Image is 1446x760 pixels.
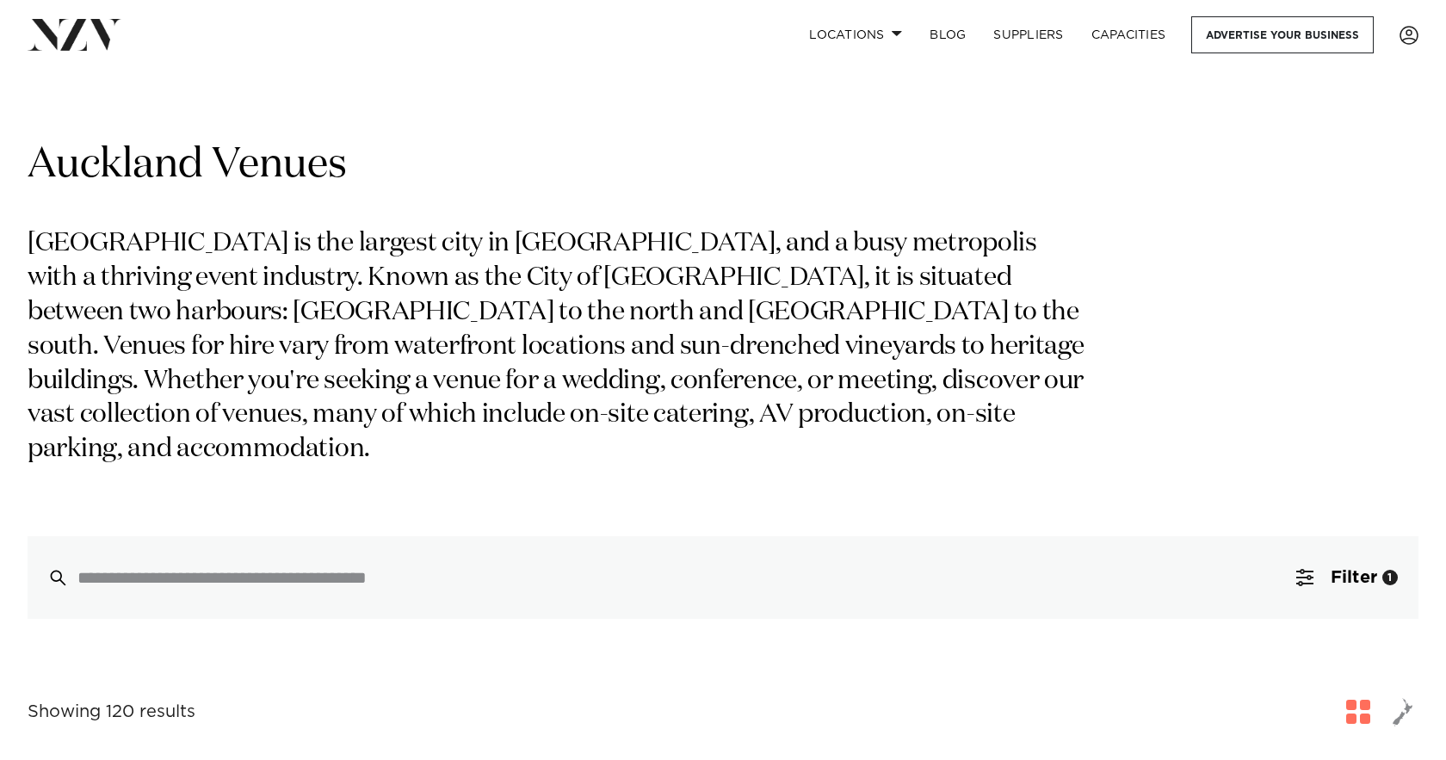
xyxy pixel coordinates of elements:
button: Filter1 [1276,536,1418,619]
div: 1 [1382,570,1398,585]
a: Locations [795,16,916,53]
img: nzv-logo.png [28,19,121,50]
h1: Auckland Venues [28,139,1418,193]
a: SUPPLIERS [979,16,1077,53]
span: Filter [1331,569,1377,586]
p: [GEOGRAPHIC_DATA] is the largest city in [GEOGRAPHIC_DATA], and a busy metropolis with a thriving... [28,227,1091,467]
a: Advertise your business [1191,16,1374,53]
div: Showing 120 results [28,699,195,726]
a: Capacities [1078,16,1180,53]
a: BLOG [916,16,979,53]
